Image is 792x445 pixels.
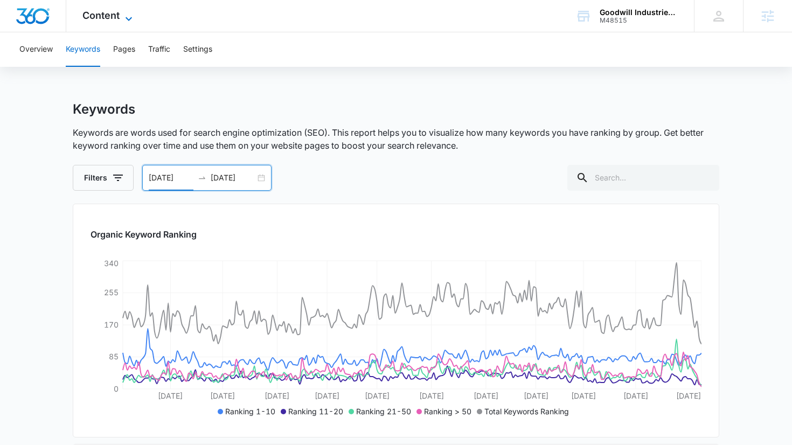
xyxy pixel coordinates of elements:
[109,352,119,361] tspan: 85
[183,32,212,67] button: Settings
[82,10,120,21] span: Content
[66,32,100,67] button: Keywords
[676,391,701,400] tspan: [DATE]
[356,407,411,416] span: Ranking 21-50
[315,391,339,400] tspan: [DATE]
[419,391,444,400] tspan: [DATE]
[158,391,183,400] tspan: [DATE]
[73,101,135,117] h1: Keywords
[567,165,719,191] input: Search...
[225,407,275,416] span: Ranking 1-10
[424,407,471,416] span: Ranking > 50
[149,172,193,184] input: Start date
[288,407,343,416] span: Ranking 11-20
[104,259,119,268] tspan: 340
[73,126,719,152] p: Keywords are words used for search engine optimization (SEO). This report helps you to visualize ...
[210,391,235,400] tspan: [DATE]
[211,172,255,184] input: End date
[571,391,596,400] tspan: [DATE]
[148,32,170,67] button: Traffic
[73,165,134,191] button: Filters
[198,173,206,182] span: swap-right
[524,391,548,400] tspan: [DATE]
[114,384,119,393] tspan: 0
[600,8,678,17] div: account name
[365,391,390,400] tspan: [DATE]
[19,32,53,67] button: Overview
[265,391,289,400] tspan: [DATE]
[104,288,119,297] tspan: 255
[104,320,119,329] tspan: 170
[484,407,569,416] span: Total Keywords Ranking
[198,173,206,182] span: to
[91,228,701,241] h2: Organic Keyword Ranking
[623,391,648,400] tspan: [DATE]
[600,17,678,24] div: account id
[113,32,135,67] button: Pages
[474,391,498,400] tspan: [DATE]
